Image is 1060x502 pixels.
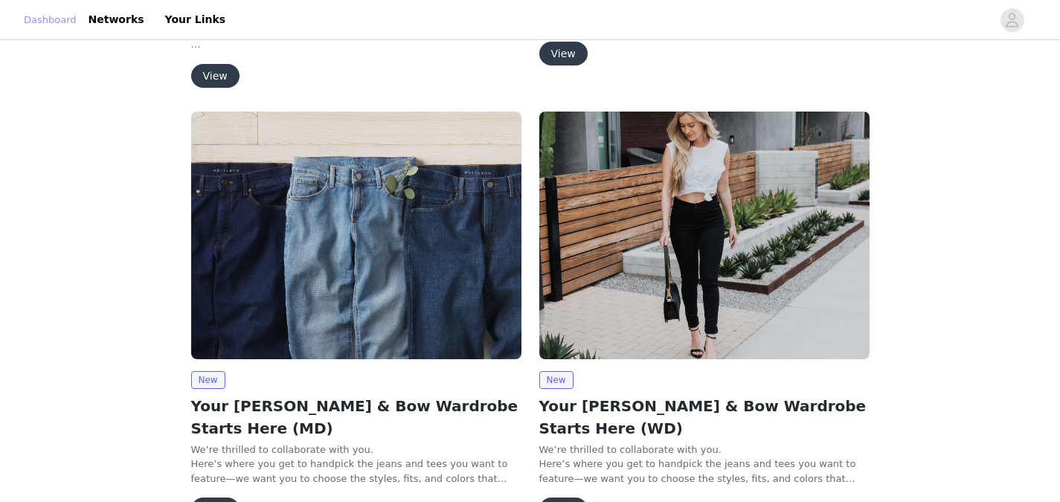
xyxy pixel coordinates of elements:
div: avatar [1005,8,1019,32]
a: Networks [80,3,153,36]
h2: Your [PERSON_NAME] & Bow Wardrobe Starts Here (WD) [539,395,870,440]
p: We’re thrilled to collaborate with you. Here’s where you get to handpick the jeans and tees you w... [191,443,521,486]
p: We’re thrilled to collaborate with you. Here’s where you get to handpick the jeans and tees you w... [539,443,870,486]
img: Mott & Bow [191,112,521,359]
button: View [191,64,240,88]
a: Your Links [156,3,235,36]
span: New [191,371,225,389]
h2: Your [PERSON_NAME] & Bow Wardrobe Starts Here (MD) [191,395,521,440]
img: Mott & Bow [539,112,870,359]
span: New [539,371,574,389]
a: View [191,71,240,82]
a: Dashboard [24,13,77,28]
button: View [539,42,588,65]
a: View [539,48,588,59]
